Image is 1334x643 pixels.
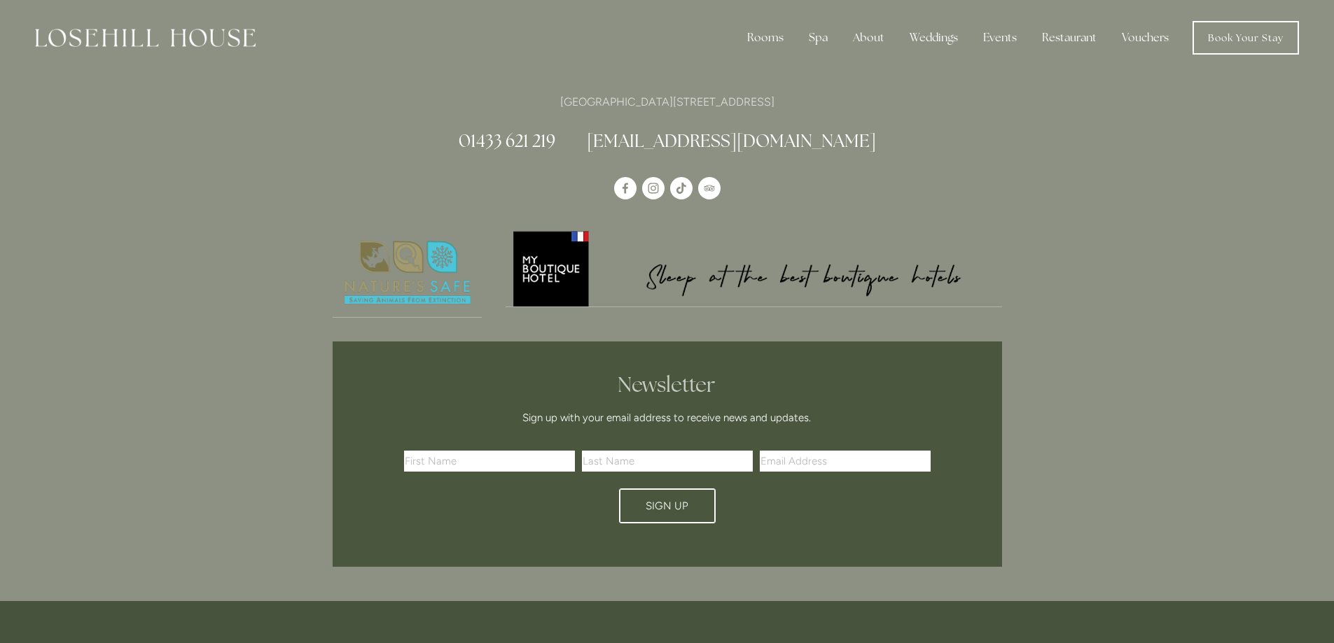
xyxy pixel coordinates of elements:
img: My Boutique Hotel - Logo [506,229,1002,306]
a: 01433 621 219 [459,129,555,152]
a: TikTok [670,177,693,199]
div: Rooms [736,24,795,52]
a: Nature's Safe - Logo [333,229,482,318]
a: Book Your Stay [1193,21,1299,55]
p: Sign up with your email address to receive news and updates. [409,409,926,426]
input: Last Name [582,451,753,472]
a: Instagram [642,177,665,199]
img: Nature's Safe - Logo [333,229,482,317]
input: Email Address [760,451,931,472]
a: TripAdvisor [698,177,721,199]
div: About [842,24,896,52]
a: Losehill House Hotel & Spa [614,177,637,199]
input: First Name [404,451,575,472]
div: Spa [798,24,839,52]
div: Restaurant [1031,24,1108,52]
h2: Newsletter [409,372,926,397]
img: Losehill House [35,29,256,47]
span: Sign Up [646,500,688,512]
p: [GEOGRAPHIC_DATA][STREET_ADDRESS] [333,92,1002,111]
div: Events [972,24,1028,52]
a: [EMAIL_ADDRESS][DOMAIN_NAME] [587,129,876,152]
a: Vouchers [1111,24,1180,52]
button: Sign Up [619,488,716,523]
div: Weddings [898,24,969,52]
